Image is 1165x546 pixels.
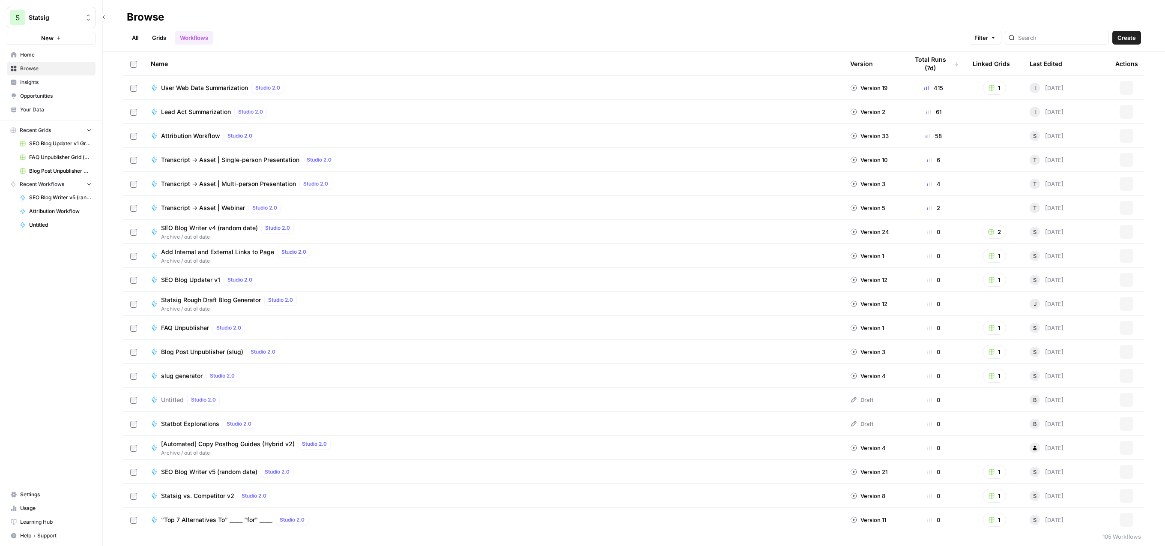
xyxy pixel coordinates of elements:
span: Studio 2.0 [255,84,280,92]
div: Version 12 [850,276,887,284]
span: Recent Grids [20,126,51,134]
span: Studio 2.0 [252,204,277,212]
a: Your Data [7,103,96,117]
span: T [1033,180,1037,188]
span: Studio 2.0 [302,440,327,448]
span: Filter [974,33,988,42]
a: SEO Blog Updater v1Studio 2.0 [151,275,836,285]
a: All [127,31,143,45]
div: Version 21 [850,468,887,476]
span: Studio 2.0 [238,108,263,116]
a: Workflows [175,31,213,45]
span: Lead Act Summarization [161,108,231,116]
div: Version 12 [850,300,887,308]
button: Create [1112,31,1141,45]
span: B [1033,420,1037,428]
div: Version 2 [850,108,885,116]
span: Recent Workflows [20,180,64,188]
span: T [1033,156,1037,164]
div: Version 24 [850,228,889,236]
div: 0 [908,516,959,524]
div: [DATE] [1030,395,1063,405]
a: SEO Blog Writer v4 (random date)Studio 2.0Archive / out of date [151,223,836,241]
div: 0 [908,396,959,404]
span: Studio 2.0 [265,224,290,232]
div: [DATE] [1030,419,1063,429]
span: Attribution Workflow [161,132,220,140]
span: FAQ Unpublisher [161,324,209,332]
span: Archive / out of date [161,449,334,457]
button: Recent Workflows [7,178,96,191]
span: Statsig vs. Competitor v2 [161,492,234,500]
button: 1 [983,345,1006,359]
div: 0 [908,372,959,380]
span: Browse [20,65,92,72]
span: Studio 2.0 [268,296,293,304]
div: 0 [908,324,959,332]
span: New [41,34,54,42]
a: Transcript -> Asset | Single-person PresentationStudio 2.0 [151,155,836,165]
div: 0 [908,300,959,308]
span: SEO Blog Writer v5 (random date) [161,468,257,476]
a: User Web Data SummarizationStudio 2.0 [151,83,836,93]
a: Learning Hub [7,515,96,529]
a: UntitledStudio 2.0 [151,395,836,405]
span: Untitled [29,221,92,229]
button: New [7,32,96,45]
span: Attribution Workflow [29,207,92,215]
span: Create [1117,33,1136,42]
a: FAQ Unpublisher Grid (master) [16,150,96,164]
span: S [1033,132,1037,140]
div: Version 1 [850,252,884,260]
span: [Automated] Copy Posthog Guides (Hybrid v2) [161,440,295,448]
span: Studio 2.0 [242,492,266,500]
span: S [1033,468,1037,476]
span: Studio 2.0 [216,324,241,332]
a: Lead Act SummarizationStudio 2.0 [151,107,836,117]
span: Transcript -> Asset | Webinar [161,204,245,212]
span: FAQ Unpublisher Grid (master) [29,153,92,161]
span: Usage [20,504,92,512]
div: 415 [908,84,959,92]
div: [DATE] [1030,515,1063,525]
div: Version 4 [850,444,886,452]
a: SEO Blog Updater v1 Grid (master) [16,137,96,150]
span: Archive / out of date [161,305,300,313]
div: [DATE] [1030,491,1063,501]
div: 61 [908,108,959,116]
input: Search [1018,33,1105,42]
a: Statsig Rough Draft Blog GeneratorStudio 2.0Archive / out of date [151,295,836,313]
div: Version 3 [850,348,885,356]
span: Home [20,51,92,59]
span: Your Data [20,106,92,114]
span: User Web Data Summarization [161,84,248,92]
a: FAQ UnpublisherStudio 2.0 [151,323,836,333]
span: Transcript -> Asset | Multi-person Presentation [161,180,296,188]
a: Grids [147,31,171,45]
div: Version 1 [850,324,884,332]
span: SEO Blog Updater v1 [161,276,220,284]
div: [DATE] [1030,251,1063,261]
button: 1 [983,81,1006,95]
div: Version 10 [850,156,887,164]
div: Actions [1115,52,1138,75]
span: Blog Post Unpublisher (slug) [161,348,243,356]
span: Studio 2.0 [227,132,252,140]
span: SEO Blog Updater v1 Grid (master) [29,140,92,147]
a: Add Internal and External Links to PageStudio 2.0Archive / out of date [151,247,836,265]
span: B [1033,396,1037,404]
div: 0 [908,468,959,476]
div: [DATE] [1030,443,1063,453]
span: "Top 7 Alternatives To" _____ "for" _____ [161,516,272,524]
button: Recent Grids [7,124,96,137]
span: slug generator [161,372,203,380]
div: [DATE] [1030,275,1063,285]
div: Draft [850,396,873,404]
span: Studio 2.0 [191,396,216,404]
button: Filter [969,31,1001,45]
a: Home [7,48,96,62]
div: 0 [908,492,959,500]
span: J [1034,300,1037,308]
span: Studio 2.0 [227,420,251,428]
span: Studio 2.0 [281,248,306,256]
